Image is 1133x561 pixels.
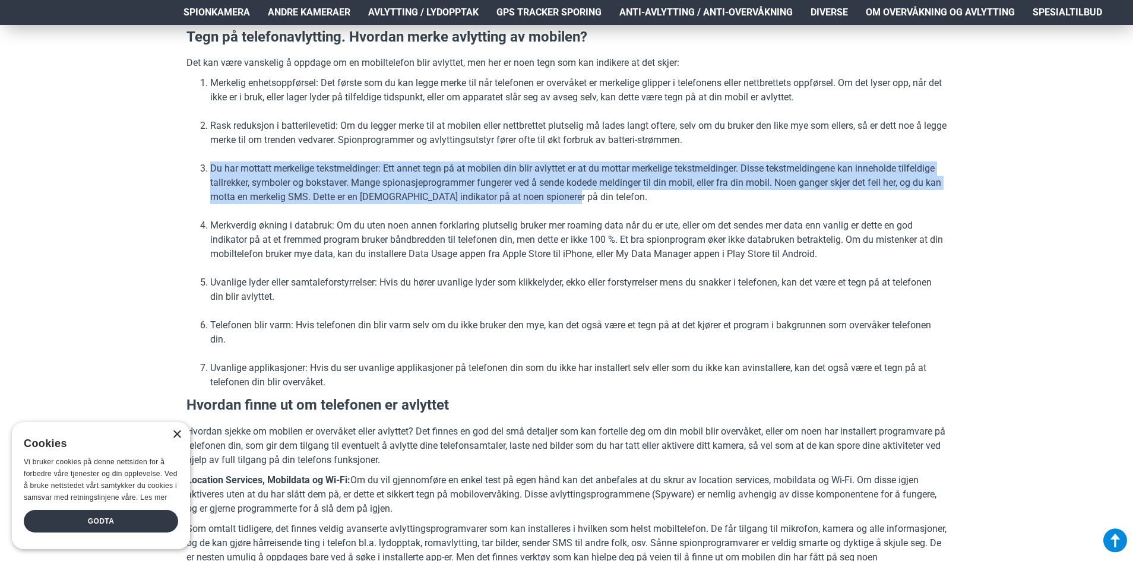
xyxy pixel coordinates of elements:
[140,493,167,502] a: Les mer, opens a new window
[268,5,350,20] span: Andre kameraer
[210,318,947,347] li: Telefonen blir varm: Hvis telefonen din blir varm selv om du ikke bruker den mye, kan det også væ...
[24,458,178,501] span: Vi bruker cookies på denne nettsiden for å forbedre våre tjenester og din opplevelse. Ved å bruke...
[210,275,947,304] li: Uvanlige lyder eller samtaleforstyrrelser: Hvis du hører uvanlige lyder som klikkelyder, ekko ell...
[866,5,1015,20] span: Om overvåkning og avlytting
[210,161,947,204] li: Du har mottatt merkelige tekstmeldinger: Ett annet tegn på at mobilen din blir avlyttet er at du ...
[186,474,350,486] strong: Location Services, Mobildata og Wi-Fi:
[172,430,181,439] div: Close
[210,218,947,261] li: Merkverdig økning i databruk: Om du uten noen annen forklaring plutselig bruker mer roaming data ...
[24,510,178,533] div: Godta
[186,473,947,516] p: Om du vil gjennomføre en enkel test på egen hånd kan det anbefales at du skrur av location servic...
[1033,5,1102,20] span: Spesialtilbud
[186,424,947,467] p: Hvordan sjekke om mobilen er overvåket eller avlyttet? Det finnes en god del små detaljer som kan...
[496,5,602,20] span: GPS Tracker Sporing
[186,27,947,47] h3: Tegn på telefonavlytting. Hvordan merke avlytting av mobilen?
[368,5,479,20] span: Avlytting / Lydopptak
[183,5,250,20] span: Spionkamera
[24,431,170,457] div: Cookies
[210,119,947,147] li: Rask reduksjon i batterilevetid: Om du legger merke til at mobilen eller nettbrettet plutselig må...
[186,56,947,70] p: Det kan være vanskelig å oppdage om en mobiltelefon blir avlyttet, men her er noen tegn som kan i...
[186,395,947,416] h3: Hvordan finne ut om telefonen er avlyttet
[619,5,793,20] span: Anti-avlytting / Anti-overvåkning
[210,76,947,104] li: Merkelig enhetsoppførsel: Det første som du kan legge merke til når telefonen er overvåket er mer...
[210,361,947,389] li: Uvanlige applikasjoner: Hvis du ser uvanlige applikasjoner på telefonen din som du ikke har insta...
[811,5,848,20] span: Diverse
